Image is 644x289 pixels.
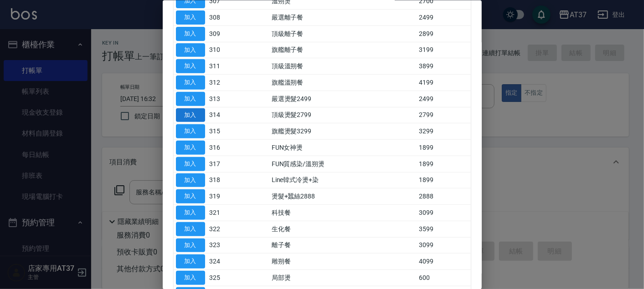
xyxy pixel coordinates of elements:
[207,107,238,123] td: 314
[269,204,417,221] td: 科技餐
[269,221,417,237] td: 生化餐
[269,74,417,91] td: 旗艦溫朔餐
[417,58,470,74] td: 3899
[417,221,470,237] td: 3599
[176,10,205,25] button: 加入
[269,9,417,25] td: 嚴選離子餐
[207,172,238,188] td: 318
[417,74,470,91] td: 4199
[417,91,470,107] td: 2499
[269,139,417,156] td: FUN女神燙
[417,172,470,188] td: 1899
[207,221,238,237] td: 322
[176,238,205,252] button: 加入
[176,108,205,122] button: 加入
[176,173,205,187] button: 加入
[417,139,470,156] td: 1899
[176,222,205,236] button: 加入
[207,156,238,172] td: 317
[269,107,417,123] td: 頂級燙髮2799
[417,156,470,172] td: 1899
[417,269,470,286] td: 600
[176,124,205,138] button: 加入
[417,204,470,221] td: 3099
[207,74,238,91] td: 312
[269,91,417,107] td: 嚴選燙髮2499
[207,237,238,254] td: 323
[417,188,470,204] td: 2888
[417,42,470,58] td: 3199
[176,59,205,73] button: 加入
[269,172,417,188] td: Line韓式冷燙+染
[417,25,470,42] td: 2899
[207,9,238,25] td: 308
[207,269,238,286] td: 325
[269,123,417,139] td: 旗艦燙髮3299
[176,254,205,269] button: 加入
[207,91,238,107] td: 313
[269,25,417,42] td: 頂級離子餐
[269,269,417,286] td: 局部燙
[176,141,205,155] button: 加入
[269,58,417,74] td: 頂級溫朔餐
[269,253,417,269] td: 雕朔餐
[176,189,205,203] button: 加入
[176,76,205,90] button: 加入
[417,9,470,25] td: 2499
[269,237,417,254] td: 離子餐
[176,26,205,41] button: 加入
[207,253,238,269] td: 324
[417,237,470,254] td: 3099
[417,123,470,139] td: 3299
[207,204,238,221] td: 321
[417,253,470,269] td: 4099
[176,206,205,220] button: 加入
[176,157,205,171] button: 加入
[417,107,470,123] td: 2799
[207,42,238,58] td: 310
[176,271,205,285] button: 加入
[207,123,238,139] td: 315
[176,91,205,106] button: 加入
[269,188,417,204] td: 燙髮+蠶絲2888
[207,188,238,204] td: 319
[207,58,238,74] td: 311
[176,43,205,57] button: 加入
[269,156,417,172] td: FUN質感染/溫朔燙
[269,42,417,58] td: 旗艦離子餐
[207,139,238,156] td: 316
[207,25,238,42] td: 309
